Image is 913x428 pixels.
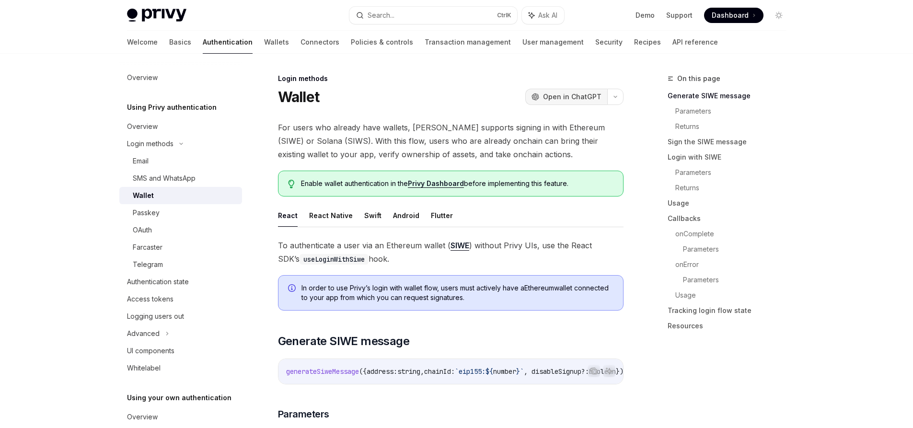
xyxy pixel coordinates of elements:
[616,367,624,376] span: })
[668,134,794,150] a: Sign the SIWE message
[704,8,763,23] a: Dashboard
[119,408,242,426] a: Overview
[119,152,242,170] a: Email
[397,367,420,376] span: string
[368,10,394,21] div: Search...
[119,308,242,325] a: Logging users out
[771,8,786,23] button: Toggle dark mode
[169,31,191,54] a: Basics
[595,31,623,54] a: Security
[119,204,242,221] a: Passkey
[119,69,242,86] a: Overview
[668,303,794,318] a: Tracking login flow state
[119,273,242,290] a: Authentication state
[520,367,524,376] span: `
[127,276,189,288] div: Authentication state
[668,318,794,334] a: Resources
[677,73,720,84] span: On this page
[264,31,289,54] a: Wallets
[672,31,718,54] a: API reference
[493,367,516,376] span: number
[127,311,184,322] div: Logging users out
[431,204,453,227] button: Flutter
[127,121,158,132] div: Overview
[286,367,359,376] span: generateSiweMessage
[127,362,161,374] div: Whitelabel
[278,88,320,105] h1: Wallet
[278,407,329,421] span: Parameters
[119,290,242,308] a: Access tokens
[309,204,353,227] button: React Native
[634,31,661,54] a: Recipes
[278,204,298,227] button: React
[288,180,295,188] svg: Tip
[522,7,564,24] button: Ask AI
[516,367,520,376] span: }
[683,272,794,288] a: Parameters
[522,31,584,54] a: User management
[133,259,163,270] div: Telegram
[351,31,413,54] a: Policies & controls
[288,284,298,294] svg: Info
[668,88,794,104] a: Generate SIWE message
[133,242,162,253] div: Farcaster
[675,288,794,303] a: Usage
[675,119,794,134] a: Returns
[203,31,253,54] a: Authentication
[588,365,600,377] button: Copy the contents from the code block
[497,12,511,19] span: Ctrl K
[675,165,794,180] a: Parameters
[127,328,160,339] div: Advanced
[127,293,173,305] div: Access tokens
[349,7,517,24] button: Search...CtrlK
[133,224,152,236] div: OAuth
[119,256,242,273] a: Telegram
[119,170,242,187] a: SMS and WhatsApp
[119,221,242,239] a: OAuth
[393,204,419,227] button: Android
[668,196,794,211] a: Usage
[133,207,160,219] div: Passkey
[127,31,158,54] a: Welcome
[525,89,607,105] button: Open in ChatGPT
[636,11,655,20] a: Demo
[455,367,485,376] span: `eip155:
[451,241,469,251] a: SIWE
[543,92,601,102] span: Open in ChatGPT
[301,179,613,188] span: Enable wallet authentication in the before implementing this feature.
[127,392,231,404] h5: Using your own authentication
[666,11,693,20] a: Support
[675,104,794,119] a: Parameters
[675,257,794,272] a: onError
[424,367,455,376] span: chainId:
[425,31,511,54] a: Transaction management
[119,187,242,204] a: Wallet
[278,334,409,349] span: Generate SIWE message
[668,211,794,226] a: Callbacks
[127,102,217,113] h5: Using Privy authentication
[119,239,242,256] a: Farcaster
[119,359,242,377] a: Whitelabel
[300,254,369,265] code: useLoginWithSiwe
[278,239,624,266] span: To authenticate a user via an Ethereum wallet ( ) without Privy UIs, use the React SDK’s hook.
[420,367,424,376] span: ,
[712,11,749,20] span: Dashboard
[408,179,464,188] a: Privy Dashboard
[133,155,149,167] div: Email
[675,180,794,196] a: Returns
[133,190,154,201] div: Wallet
[127,9,186,22] img: light logo
[127,138,173,150] div: Login methods
[668,150,794,165] a: Login with SIWE
[301,283,613,302] span: In order to use Privy’s login with wallet flow, users must actively have a Ethereum wallet connec...
[119,118,242,135] a: Overview
[133,173,196,184] div: SMS and WhatsApp
[359,367,367,376] span: ({
[119,342,242,359] a: UI components
[538,11,557,20] span: Ask AI
[675,226,794,242] a: onComplete
[367,367,397,376] span: address:
[127,72,158,83] div: Overview
[364,204,381,227] button: Swift
[585,367,589,376] span: :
